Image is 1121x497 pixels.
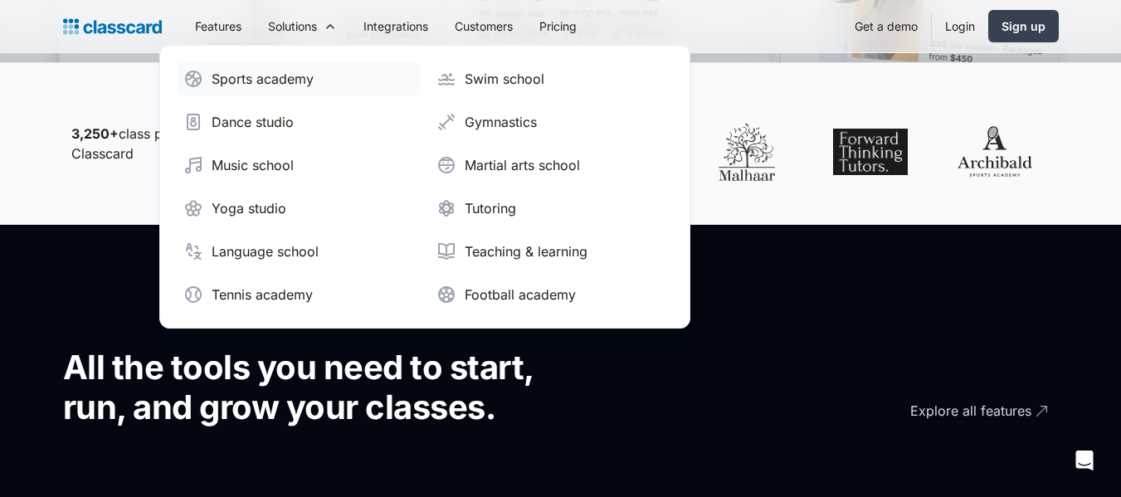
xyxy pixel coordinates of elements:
div: Gymnastics [465,112,537,132]
a: Dance studio [177,105,420,139]
a: Yoga studio [177,192,420,225]
a: Integrations [350,7,441,45]
a: Music school [177,149,420,182]
a: Football academy [430,278,673,311]
h2: All the tools you need to start, run, and grow your classes. [63,348,590,427]
p: class providers trust Classcard [71,124,304,163]
a: Martial arts school [430,149,673,182]
a: Sign up [988,10,1059,42]
a: Login [932,7,988,45]
a: Customers [441,7,526,45]
nav: Solutions [159,45,690,329]
a: Swim school [430,62,673,95]
div: Sports academy [212,69,314,89]
a: Features [182,7,255,45]
div: Solutions [255,7,350,45]
div: Open Intercom Messenger [1065,441,1104,480]
div: Solutions [268,17,317,35]
div: Music school [212,155,294,175]
div: Tutoring [465,198,516,218]
a: Gymnastics [430,105,673,139]
a: Tennis academy [177,278,420,311]
div: Dance studio [212,112,294,132]
div: Swim school [465,69,544,89]
a: Teaching & learning [430,235,673,268]
a: Sports academy [177,62,420,95]
a: Pricing [526,7,590,45]
strong: 3,250+ [71,125,119,142]
div: Football academy [465,285,576,305]
div: Sign up [1002,17,1045,35]
div: Martial arts school [465,155,580,175]
div: Yoga studio [212,198,286,218]
a: Tutoring [430,192,673,225]
a: home [63,15,162,38]
a: Explore all features [818,388,1050,434]
div: Language school [212,241,319,261]
a: Get a demo [841,7,931,45]
div: Explore all features [910,388,1031,421]
div: Tennis academy [212,285,313,305]
div: Teaching & learning [465,241,587,261]
a: Language school [177,235,420,268]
